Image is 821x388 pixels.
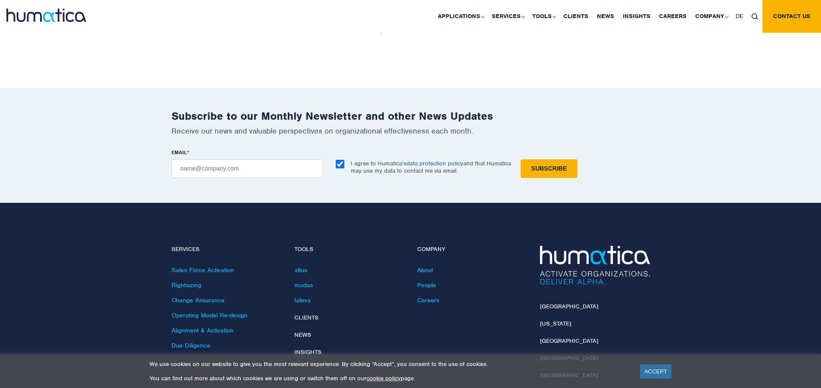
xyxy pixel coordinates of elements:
[172,126,650,136] p: Receive our news and valuable perspectives on organizational effectiveness each month.
[752,13,758,20] img: search_icon
[417,281,436,289] a: People
[294,281,313,289] a: modas
[172,311,247,319] a: Operating Model Re-design
[521,159,578,178] input: Subscribe
[540,320,571,327] a: [US_STATE]
[294,348,322,356] a: Insights
[294,246,404,253] h4: Tools
[150,375,629,382] p: You can find out more about which cookies we are using or switch them off on our page.
[294,314,318,321] a: Clients
[736,12,743,20] span: DE
[172,341,210,349] a: Due Diligence
[417,296,439,304] a: Careers
[366,375,401,382] a: cookie policy
[540,246,650,285] img: Humatica
[172,266,234,274] a: Sales Force Activation
[336,160,344,168] input: I agree to Humatica’sdata protection policyand that Humatica may use my data to contact me via em...
[172,159,323,178] input: name@company.com
[351,160,511,174] p: I agree to Humatica’s and that Humatica may use my data to contact me via email.
[172,246,281,253] h4: Services
[172,149,187,156] span: EMAIL
[150,360,629,368] p: We use cookies on our website to give you the most relevant experience. By clicking “Accept”, you...
[172,326,234,334] a: Alignment & Activation
[640,364,671,379] a: ACCEPT
[6,9,86,22] img: logo
[294,296,311,304] a: taleva
[406,160,463,167] a: data protection policy
[540,337,598,345] a: [GEOGRAPHIC_DATA]
[172,296,225,304] a: Change Assurance
[417,266,433,274] a: About
[172,109,650,123] h2: Subscribe to our Monthly Newsletter and other News Updates
[172,281,201,289] a: Rightsizing
[294,331,311,338] a: News
[540,303,598,310] a: [GEOGRAPHIC_DATA]
[294,266,307,274] a: altus
[417,246,527,253] h4: Company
